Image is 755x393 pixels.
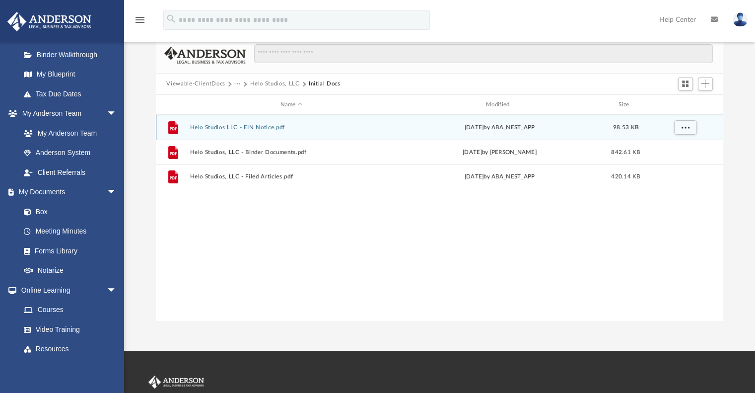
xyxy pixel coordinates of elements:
span: 98.53 KB [613,125,638,130]
div: Size [606,100,645,109]
a: Forms Library [14,241,122,261]
button: Helo Studios, LLC - Filed Articles.pdf [190,174,393,180]
a: Notarize [14,261,127,281]
div: grid [156,115,724,320]
button: ··· [234,79,241,88]
div: id [650,100,719,109]
span: arrow_drop_down [107,182,127,203]
img: User Pic [733,12,748,27]
a: Client Referrals [14,162,127,182]
button: Helo Studios LLC - EIN Notice.pdf [190,124,393,131]
a: My Blueprint [14,65,127,84]
a: Box [14,202,122,222]
a: Binder Walkthrough [14,45,132,65]
div: Modified [398,100,602,109]
button: Helo Studios, LLC [250,79,299,88]
i: menu [134,14,146,26]
i: search [166,13,177,24]
img: Anderson Advisors Platinum Portal [146,376,206,389]
a: menu [134,19,146,26]
a: Courses [14,300,127,320]
button: Initial Docs [309,79,341,88]
a: Video Training [14,319,122,339]
button: More options [674,120,696,135]
img: Anderson Advisors Platinum Portal [4,12,94,31]
span: arrow_drop_down [107,359,127,379]
a: Anderson System [14,143,127,163]
a: My Documentsarrow_drop_down [7,182,127,202]
a: My Anderson Team [14,123,122,143]
a: Billingarrow_drop_down [7,359,132,379]
a: Online Learningarrow_drop_down [7,280,127,300]
span: 420.14 KB [611,174,640,180]
div: Name [189,100,393,109]
button: Add [698,77,713,91]
div: [DATE] by [PERSON_NAME] [398,148,601,157]
a: Tax Due Dates [14,84,132,104]
div: id [160,100,185,109]
div: [DATE] by ABA_NEST_APP [398,123,601,132]
a: Meeting Minutes [14,222,127,241]
input: Search files and folders [254,44,712,63]
span: arrow_drop_down [107,280,127,301]
span: arrow_drop_down [107,104,127,124]
a: Resources [14,339,127,359]
button: Viewable-ClientDocs [166,79,225,88]
div: [DATE] by ABA_NEST_APP [398,173,601,182]
span: 842.61 KB [611,150,640,155]
button: Helo Studios, LLC - Binder Documents.pdf [190,149,393,156]
a: My Anderson Teamarrow_drop_down [7,104,127,124]
button: Switch to Grid View [678,77,693,91]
